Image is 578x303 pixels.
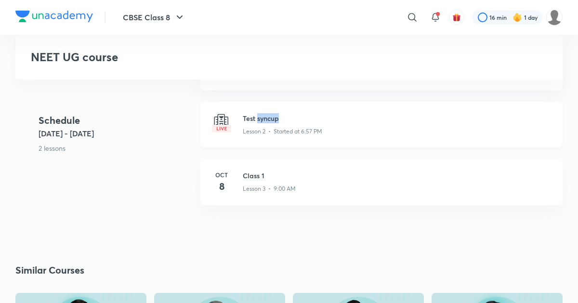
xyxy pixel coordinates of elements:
[212,179,231,194] h4: 8
[212,171,231,179] h6: Oct
[39,113,193,128] h4: Schedule
[200,159,563,217] a: Oct8Class 1Lesson 3 • 9:00 AM
[31,50,408,64] h3: NEET UG course
[452,13,461,22] img: avatar
[15,263,84,277] h2: Similar Courses
[15,11,93,25] a: Company Logo
[243,127,322,136] p: Lesson 2 • Started at 6:57 PM
[243,184,296,193] p: Lesson 3 • 9:00 AM
[117,8,191,27] button: CBSE Class 8
[39,143,193,153] p: 2 lessons
[546,9,563,26] img: S M AKSHATHAjjjfhfjgjgkgkgkhk
[512,13,522,22] img: streak
[243,171,551,181] h3: Class 1
[243,113,551,123] h3: Test syncup
[449,10,464,25] button: avatar
[15,11,93,22] img: Company Logo
[39,128,193,139] h5: [DATE] - [DATE]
